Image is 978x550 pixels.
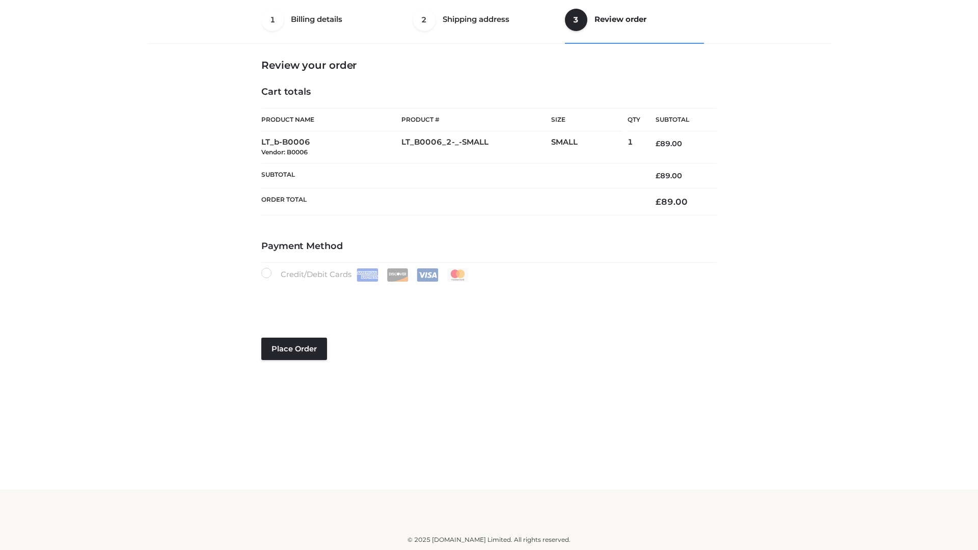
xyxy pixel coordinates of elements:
label: Credit/Debit Cards [261,268,470,282]
bdi: 89.00 [656,139,682,148]
td: LT_b-B0006 [261,131,401,163]
td: 1 [628,131,640,163]
button: Place order [261,338,327,360]
img: Mastercard [447,268,469,282]
h3: Review your order [261,59,717,71]
iframe: Secure payment input frame [259,280,715,317]
span: £ [656,171,660,180]
td: LT_B0006_2-_-SMALL [401,131,551,163]
img: Visa [417,268,439,282]
th: Qty [628,108,640,131]
h4: Cart totals [261,87,717,98]
span: £ [656,197,661,207]
th: Size [551,108,622,131]
bdi: 89.00 [656,197,688,207]
th: Product Name [261,108,401,131]
th: Product # [401,108,551,131]
span: £ [656,139,660,148]
bdi: 89.00 [656,171,682,180]
img: Discover [387,268,409,282]
th: Subtotal [640,108,717,131]
div: © 2025 [DOMAIN_NAME] Limited. All rights reserved. [151,535,827,545]
td: SMALL [551,131,628,163]
th: Subtotal [261,163,640,188]
img: Amex [357,268,378,282]
small: Vendor: B0006 [261,148,308,156]
th: Order Total [261,188,640,215]
h4: Payment Method [261,241,717,252]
